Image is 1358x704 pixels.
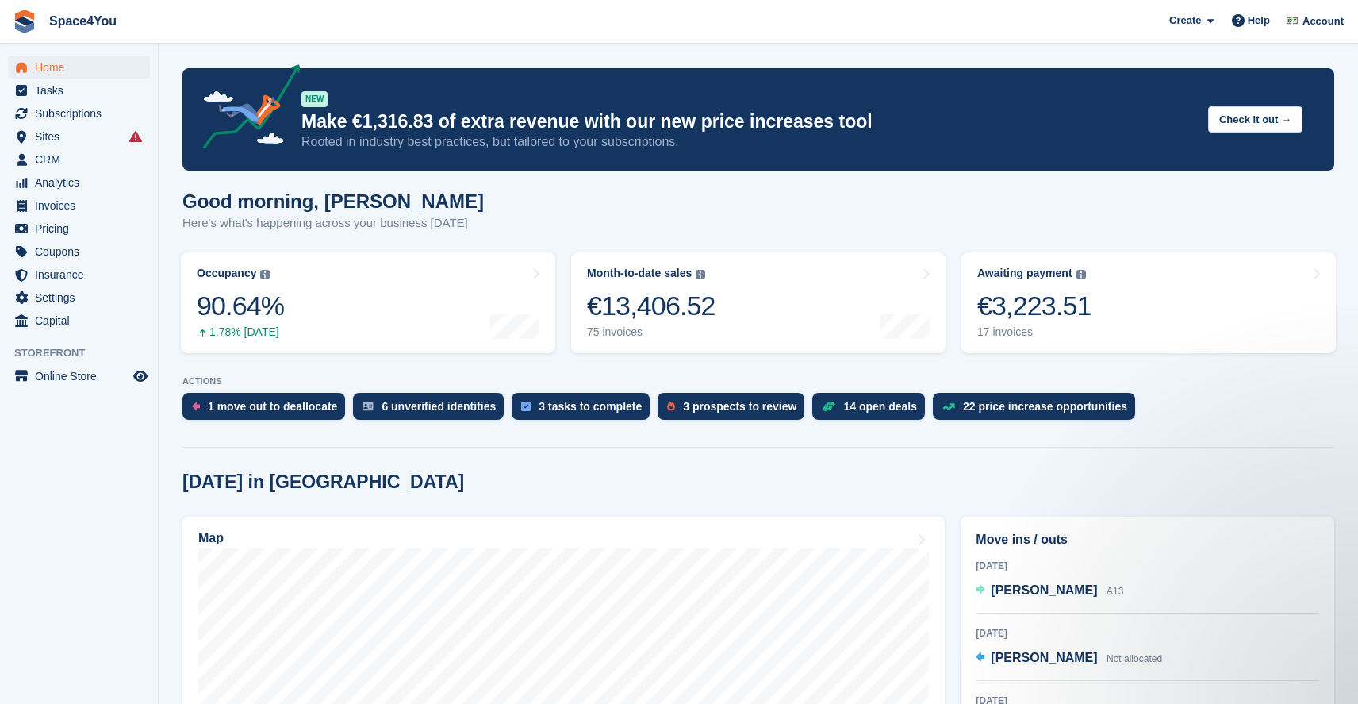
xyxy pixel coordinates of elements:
a: 22 price increase opportunities [933,393,1143,428]
a: [PERSON_NAME] A13 [976,581,1123,602]
img: Finn-Kristof Kausch [1284,13,1300,29]
p: ACTIONS [182,376,1334,387]
img: task-75834270c22a3079a89374b754ae025e5fb1db73e45f91037f5363f120a921f8.svg [521,402,531,411]
a: 3 tasks to complete [512,393,658,428]
div: 6 unverified identities [382,400,496,413]
a: menu [8,287,150,309]
span: Pricing [35,217,130,240]
a: menu [8,148,150,171]
p: Make €1,316.83 of extra revenue with our new price increases tool [301,110,1195,133]
a: menu [8,125,150,148]
div: 3 prospects to review [683,400,796,413]
div: [DATE] [976,559,1319,573]
a: Occupancy 90.64% 1.78% [DATE] [181,252,555,353]
button: Check it out → [1208,106,1302,133]
span: Subscriptions [35,102,130,125]
div: 90.64% [197,290,284,322]
a: 14 open deals [812,393,933,428]
img: stora-icon-8386f47178a22dfd0bd8f6a31ec36ba5ce8667c1dd55bd0f319d3a0aa187defe.svg [13,10,36,33]
a: menu [8,56,150,79]
span: CRM [35,148,130,171]
a: 1 move out to deallocate [182,393,353,428]
span: Coupons [35,240,130,263]
div: €13,406.52 [587,290,715,322]
div: €3,223.51 [977,290,1091,322]
a: menu [8,102,150,125]
div: 1 move out to deallocate [208,400,337,413]
div: Awaiting payment [977,267,1072,280]
img: icon-info-grey-7440780725fd019a000dd9b08b2336e03edf1995a4989e88bcd33f0948082b44.svg [260,270,270,279]
a: menu [8,217,150,240]
img: deal-1b604bf984904fb50ccaf53a9ad4b4a5d6e5aea283cecdc64d6e3604feb123c2.svg [822,401,835,412]
img: icon-info-grey-7440780725fd019a000dd9b08b2336e03edf1995a4989e88bcd33f0948082b44.svg [1076,270,1086,279]
h1: Good morning, [PERSON_NAME] [182,190,484,212]
img: move_outs_to_deallocate_icon-f764333ba52eb49d3ac5e1228854f67142a1ed5810a6f6cc68b1a99e826820c5.svg [192,402,200,411]
a: menu [8,264,150,286]
h2: Move ins / outs [976,530,1319,549]
span: Storefront [14,345,158,361]
div: NEW [301,91,328,107]
a: 3 prospects to review [658,393,812,428]
a: Space4You [43,8,123,34]
span: Analytics [35,171,130,194]
a: menu [8,171,150,194]
h2: Map [198,531,224,545]
a: menu [8,79,150,102]
a: Month-to-date sales €13,406.52 75 invoices [571,252,946,353]
img: verify_identity-adf6edd0f0f0b5bbfe63781bf79b02c33cf7c696d77639b501bdc392416b5a36.svg [363,402,374,411]
span: Help [1248,13,1270,29]
a: Awaiting payment €3,223.51 17 invoices [961,252,1336,353]
span: Insurance [35,264,130,286]
h2: [DATE] in [GEOGRAPHIC_DATA] [182,471,464,493]
span: Invoices [35,194,130,217]
span: Settings [35,287,130,309]
span: [PERSON_NAME] [991,651,1097,664]
p: Here's what's happening across your business [DATE] [182,214,484,233]
span: Online Store [35,365,130,387]
div: Month-to-date sales [587,267,692,280]
p: Rooted in industry best practices, but tailored to your subscriptions. [301,133,1195,151]
a: [PERSON_NAME] Not allocated [976,648,1162,669]
a: menu [8,310,150,332]
span: Account [1302,13,1344,29]
div: 14 open deals [843,400,917,413]
span: Home [35,56,130,79]
i: Smart entry sync failures have occurred [129,130,142,143]
span: Tasks [35,79,130,102]
div: 17 invoices [977,325,1091,339]
div: 3 tasks to complete [539,400,642,413]
div: Occupancy [197,267,256,280]
a: menu [8,365,150,387]
a: Preview store [131,367,150,386]
span: [PERSON_NAME] [991,583,1097,597]
a: 6 unverified identities [353,393,512,428]
div: 1.78% [DATE] [197,325,284,339]
a: menu [8,240,150,263]
img: price-adjustments-announcement-icon-8257ccfd72463d97f412b2fc003d46551f7dbcb40ab6d574587a9cd5c0d94... [190,64,301,155]
span: Sites [35,125,130,148]
img: prospect-51fa495bee0391a8d652442698ab0144808aea92771e9ea1ae160a38d050c398.svg [667,402,675,411]
span: Create [1169,13,1201,29]
img: price_increase_opportunities-93ffe204e8149a01c8c9dc8f82e8f89637d9d84a8eef4429ea346261dce0b2c0.svg [942,403,955,410]
div: [DATE] [976,626,1319,641]
img: icon-info-grey-7440780725fd019a000dd9b08b2336e03edf1995a4989e88bcd33f0948082b44.svg [696,270,705,279]
div: 22 price increase opportunities [963,400,1127,413]
span: A13 [1107,586,1123,597]
span: Not allocated [1107,653,1162,664]
a: menu [8,194,150,217]
span: Capital [35,310,130,332]
div: 75 invoices [587,325,715,339]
